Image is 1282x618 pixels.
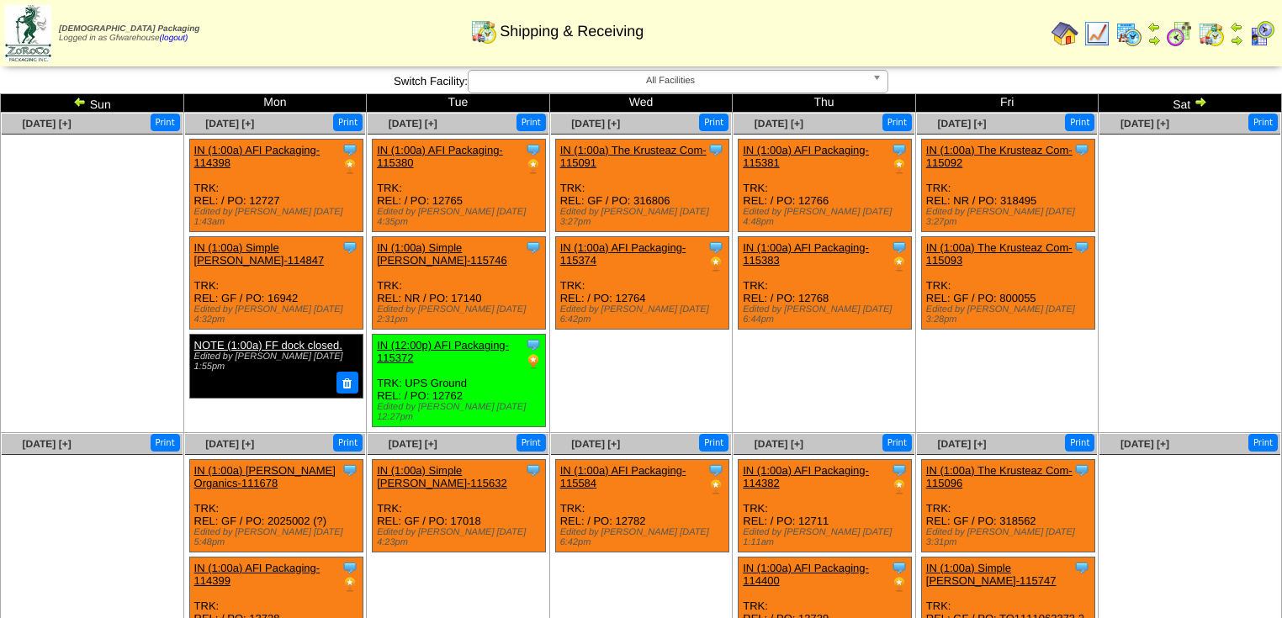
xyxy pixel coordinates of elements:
[377,207,545,227] div: Edited by [PERSON_NAME] [DATE] 4:35pm
[377,402,545,422] div: Edited by [PERSON_NAME] [DATE] 12:27pm
[342,559,358,576] img: Tooltip
[189,140,363,232] div: TRK: REL: / PO: 12727
[555,140,728,232] div: TRK: REL: GF / PO: 316806
[743,464,869,489] a: IN (1:00a) AFI Packaging-114382
[699,114,728,131] button: Print
[549,94,733,113] td: Wed
[1198,20,1225,47] img: calendarinout.gif
[1083,20,1110,47] img: line_graph.gif
[937,118,986,129] a: [DATE] [+]
[739,140,912,232] div: TRK: REL: / PO: 12766
[342,239,358,256] img: Tooltip
[560,304,728,325] div: Edited by [PERSON_NAME] [DATE] 6:42pm
[194,241,325,267] a: IN (1:00a) Simple [PERSON_NAME]-114847
[342,158,358,175] img: PO
[336,372,358,394] button: Delete Note
[373,335,546,427] div: TRK: UPS Ground REL: / PO: 12762
[194,464,336,489] a: IN (1:00a) [PERSON_NAME] Organics-111678
[500,23,644,40] span: Shipping & Receiving
[755,438,803,450] a: [DATE] [+]
[891,239,908,256] img: Tooltip
[739,460,912,552] div: TRK: REL: / PO: 12711
[571,438,620,450] span: [DATE] [+]
[926,144,1073,169] a: IN (1:00a) The Krusteaz Com-115092
[205,438,254,450] a: [DATE] [+]
[891,559,908,576] img: Tooltip
[373,460,546,552] div: TRK: REL: GF / PO: 17018
[73,95,87,108] img: arrowleft.gif
[555,460,728,552] div: TRK: REL: / PO: 12782
[921,237,1094,330] div: TRK: REL: GF / PO: 800055
[389,118,437,129] a: [DATE] [+]
[1,94,184,113] td: Sun
[926,562,1057,587] a: IN (1:00a) Simple [PERSON_NAME]-115747
[342,462,358,478] img: Tooltip
[1115,20,1142,47] img: calendarprod.gif
[205,118,254,129] a: [DATE] [+]
[189,460,363,552] div: TRK: REL: GF / PO: 2025002 (?)
[926,527,1094,547] div: Edited by [PERSON_NAME] [DATE] 3:31pm
[342,141,358,158] img: Tooltip
[470,18,497,45] img: calendarinout.gif
[517,114,546,131] button: Print
[926,464,1073,489] a: IN (1:00a) The Krusteaz Com-115096
[560,527,728,547] div: Edited by [PERSON_NAME] [DATE] 6:42pm
[333,434,363,452] button: Print
[183,94,367,113] td: Mon
[23,438,72,450] span: [DATE] [+]
[1073,559,1090,576] img: Tooltip
[1120,118,1169,129] a: [DATE] [+]
[891,462,908,478] img: Tooltip
[1065,114,1094,131] button: Print
[475,71,866,91] span: All Facilities
[743,562,869,587] a: IN (1:00a) AFI Packaging-114400
[377,144,503,169] a: IN (1:00a) AFI Packaging-115380
[743,144,869,169] a: IN (1:00a) AFI Packaging-115381
[151,434,180,452] button: Print
[926,304,1094,325] div: Edited by [PERSON_NAME] [DATE] 3:28pm
[707,141,724,158] img: Tooltip
[882,434,912,452] button: Print
[755,118,803,129] span: [DATE] [+]
[377,339,509,364] a: IN (12:00p) AFI Packaging-115372
[367,94,550,113] td: Tue
[571,118,620,129] a: [DATE] [+]
[333,114,363,131] button: Print
[23,118,72,129] a: [DATE] [+]
[194,144,320,169] a: IN (1:00a) AFI Packaging-114398
[915,94,1099,113] td: Fri
[1099,94,1282,113] td: Sat
[389,438,437,450] a: [DATE] [+]
[377,527,545,547] div: Edited by [PERSON_NAME] [DATE] 4:23pm
[937,438,986,450] span: [DATE] [+]
[699,434,728,452] button: Print
[1147,20,1161,34] img: arrowleft.gif
[560,207,728,227] div: Edited by [PERSON_NAME] [DATE] 3:27pm
[926,207,1094,227] div: Edited by [PERSON_NAME] [DATE] 3:27pm
[882,114,912,131] button: Print
[59,24,199,34] span: [DEMOGRAPHIC_DATA] Packaging
[707,478,724,495] img: PO
[194,351,356,372] div: Edited by [PERSON_NAME] [DATE] 1:55pm
[525,336,542,353] img: Tooltip
[743,207,911,227] div: Edited by [PERSON_NAME] [DATE] 4:48pm
[921,140,1094,232] div: TRK: REL: NR / PO: 318495
[194,339,342,351] a: NOTE (1:00a) FF dock closed.
[891,256,908,272] img: PO
[1194,95,1207,108] img: arrowright.gif
[194,304,363,325] div: Edited by [PERSON_NAME] [DATE] 4:32pm
[743,527,911,547] div: Edited by [PERSON_NAME] [DATE] 1:11am
[377,464,507,489] a: IN (1:00a) Simple [PERSON_NAME]-115632
[160,34,188,43] a: (logout)
[1248,20,1275,47] img: calendarcustomer.gif
[926,241,1073,267] a: IN (1:00a) The Krusteaz Com-115093
[525,353,542,370] img: PO
[1230,34,1243,47] img: arrowright.gif
[560,241,686,267] a: IN (1:00a) AFI Packaging-115374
